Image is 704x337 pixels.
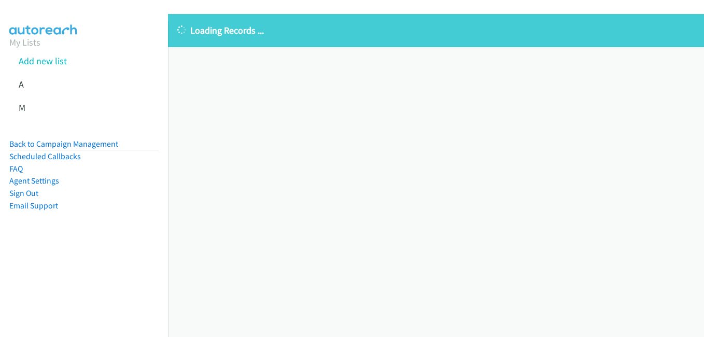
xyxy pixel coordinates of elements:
[19,55,67,67] a: Add new list
[19,102,25,114] a: M
[9,176,59,186] a: Agent Settings
[9,201,58,210] a: Email Support
[9,139,118,149] a: Back to Campaign Management
[9,36,40,48] a: My Lists
[9,188,38,198] a: Sign Out
[9,151,81,161] a: Scheduled Callbacks
[9,164,23,174] a: FAQ
[177,23,695,37] p: Loading Records ...
[19,78,24,90] a: A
